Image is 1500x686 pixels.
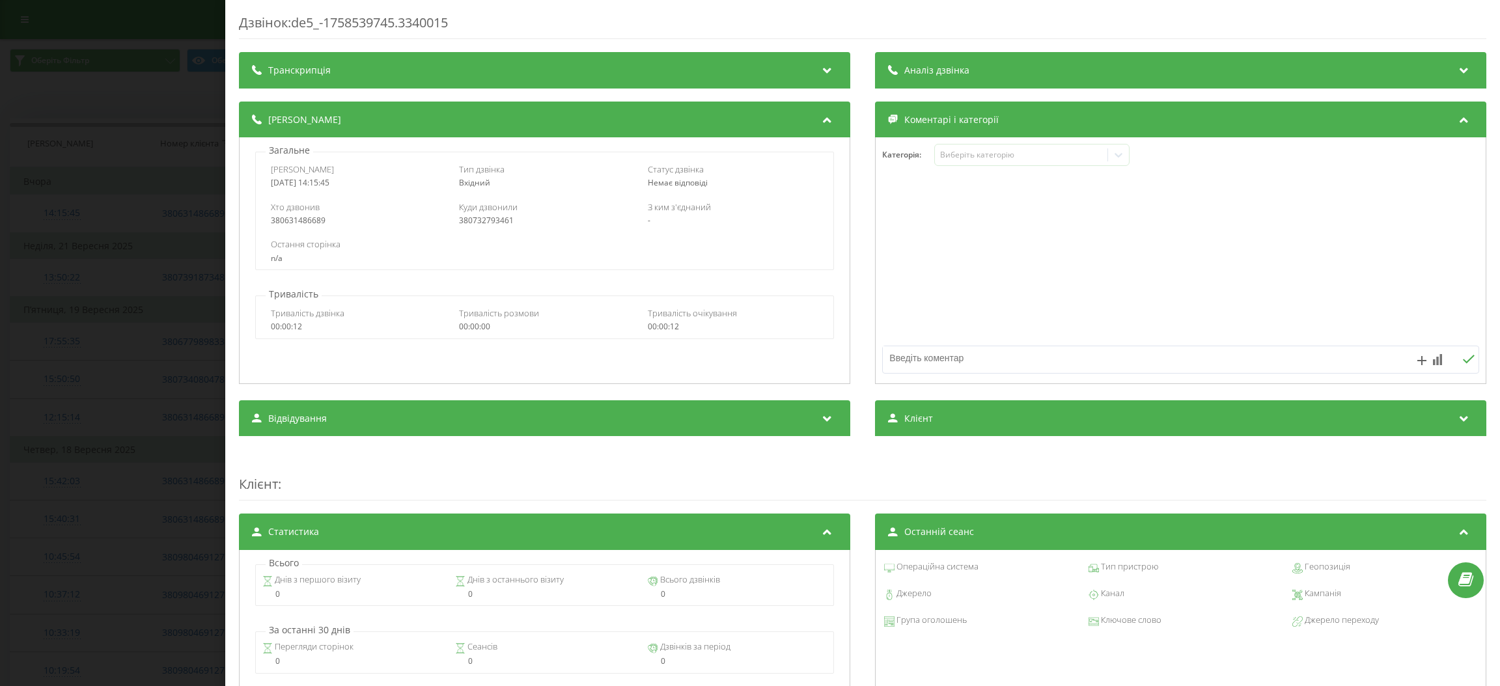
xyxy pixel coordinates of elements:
[647,657,826,666] div: 0
[270,238,340,250] span: Остання сторінка
[895,587,932,600] span: Джерело
[939,150,1102,160] div: Виберіть категорію
[455,590,634,599] div: 0
[465,573,564,586] span: Днів з останнього візиту
[647,307,736,319] span: Тривалість очікування
[1098,587,1124,600] span: Канал
[459,216,630,225] div: 380732793461
[647,163,703,175] span: Статус дзвінка
[647,590,826,599] div: 0
[647,216,818,225] div: -
[1098,614,1161,627] span: Ключове слово
[658,640,730,653] span: Дзвінків за період
[266,144,313,157] p: Загальне
[1303,614,1379,627] span: Джерело переходу
[239,449,1486,501] div: :
[270,216,441,225] div: 380631486689
[266,624,354,637] p: За останні 30 днів
[658,573,719,586] span: Всього дзвінків
[459,163,505,175] span: Тип дзвінка
[459,322,630,331] div: 00:00:00
[895,614,967,627] span: Група оголошень
[273,640,354,653] span: Перегляди сторінок
[904,113,999,126] span: Коментарі і категорії
[268,113,341,126] span: [PERSON_NAME]
[268,64,331,77] span: Транскрипція
[270,178,441,187] div: [DATE] 14:15:45
[270,307,344,319] span: Тривалість дзвінка
[266,288,322,301] p: Тривалість
[459,177,490,188] span: Вхідний
[262,590,441,599] div: 0
[895,560,979,573] span: Операційна система
[455,657,634,666] div: 0
[239,475,278,493] span: Клієнт
[273,573,361,586] span: Днів з першого візиту
[459,201,518,213] span: Куди дзвонили
[904,525,974,538] span: Останній сеанс
[647,177,707,188] span: Немає відповіді
[1098,560,1158,573] span: Тип пристрою
[268,525,319,538] span: Статистика
[270,322,441,331] div: 00:00:12
[465,640,497,653] span: Сеансів
[262,657,441,666] div: 0
[1303,560,1350,573] span: Геопозиція
[904,412,933,425] span: Клієнт
[904,64,969,77] span: Аналіз дзвінка
[266,556,302,569] p: Всього
[239,14,1486,39] div: Дзвінок : de5_-1758539745.3340015
[270,254,818,263] div: n/a
[270,163,333,175] span: [PERSON_NAME]
[270,201,319,213] span: Хто дзвонив
[459,307,539,319] span: Тривалість розмови
[1303,587,1341,600] span: Кампанія
[882,150,934,159] h4: Категорія :
[647,322,818,331] div: 00:00:12
[268,412,327,425] span: Відвідування
[647,201,710,213] span: З ким з'єднаний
